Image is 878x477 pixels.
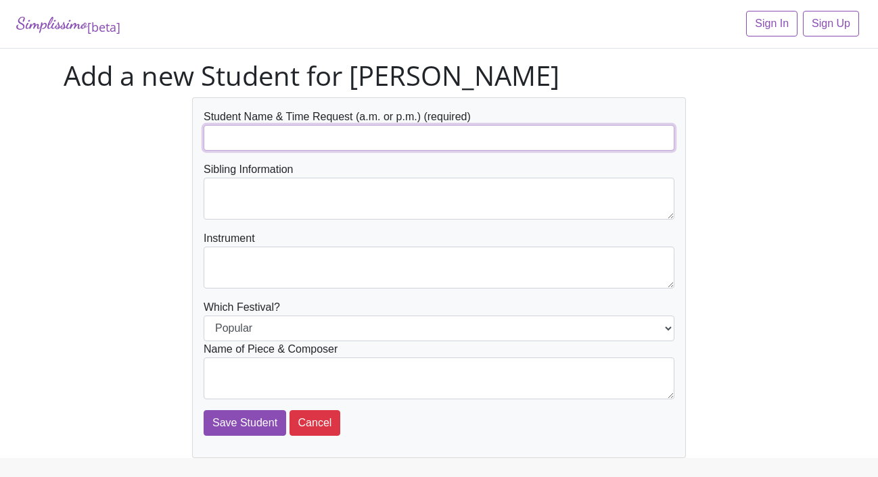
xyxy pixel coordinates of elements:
div: Student Name & Time Request (a.m. or p.m.) (required) [204,109,674,151]
button: Cancel [290,410,341,436]
sub: [beta] [87,19,120,35]
div: Name of Piece & Composer [204,341,674,399]
div: Sibling Information [204,161,674,220]
h1: Add a new Student for [PERSON_NAME] [64,59,814,92]
a: Sign In [746,11,798,36]
a: Simplissimo[beta] [16,11,120,37]
input: Save Student [204,410,286,436]
form: Which Festival? [204,109,674,436]
div: Instrument [204,230,674,288]
a: Sign Up [803,11,859,36]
